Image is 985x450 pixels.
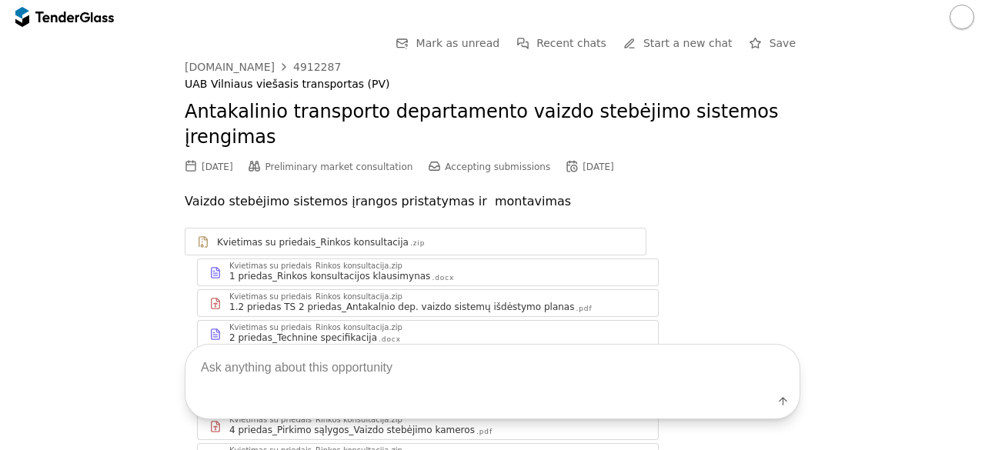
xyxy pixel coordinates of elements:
[536,37,606,49] span: Recent chats
[185,191,800,212] p: Vaizdo stebėjimo sistemos įrangos pristatymas ir montavimas
[202,162,233,172] div: [DATE]
[293,62,341,72] div: 4912287
[229,301,574,313] div: 1.2 priedas TS 2 priedas_Antakalnio dep. vaizdo sistemų išdėstymo planas
[185,62,275,72] div: [DOMAIN_NAME]
[392,34,505,53] button: Mark as unread
[643,37,733,49] span: Start a new chat
[745,34,800,53] button: Save
[229,293,402,301] div: Kvietimas su priedais_Rinkos konsultacija.zip
[265,162,413,172] span: Preliminary market consultation
[185,228,646,255] a: Kvietimas su priedais_Rinkos konsultacija.zip
[576,304,592,314] div: .pdf
[512,34,611,53] button: Recent chats
[217,236,409,248] div: Kvietimas su priedais_Rinkos konsultacija
[583,162,614,172] div: [DATE]
[445,162,550,172] span: Accepting submissions
[229,270,430,282] div: 1 priedas_Rinkos konsultacijos klausimynas
[185,78,800,91] div: UAB Vilniaus viešasis transportas (PV)
[185,61,341,73] a: [DOMAIN_NAME]4912287
[432,273,454,283] div: .docx
[197,258,659,286] a: Kvietimas su priedais_Rinkos konsultacija.zip1 priedas_Rinkos konsultacijos klausimynas.docx
[416,37,500,49] span: Mark as unread
[197,289,659,317] a: Kvietimas su priedais_Rinkos konsultacija.zip1.2 priedas TS 2 priedas_Antakalnio dep. vaizdo sist...
[229,262,402,270] div: Kvietimas su priedais_Rinkos konsultacija.zip
[185,99,800,151] h2: Antakalinio transporto departamento vaizdo stebėjimo sistemos įrengimas
[410,238,425,248] div: .zip
[770,37,796,49] span: Save
[619,34,737,53] a: Start a new chat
